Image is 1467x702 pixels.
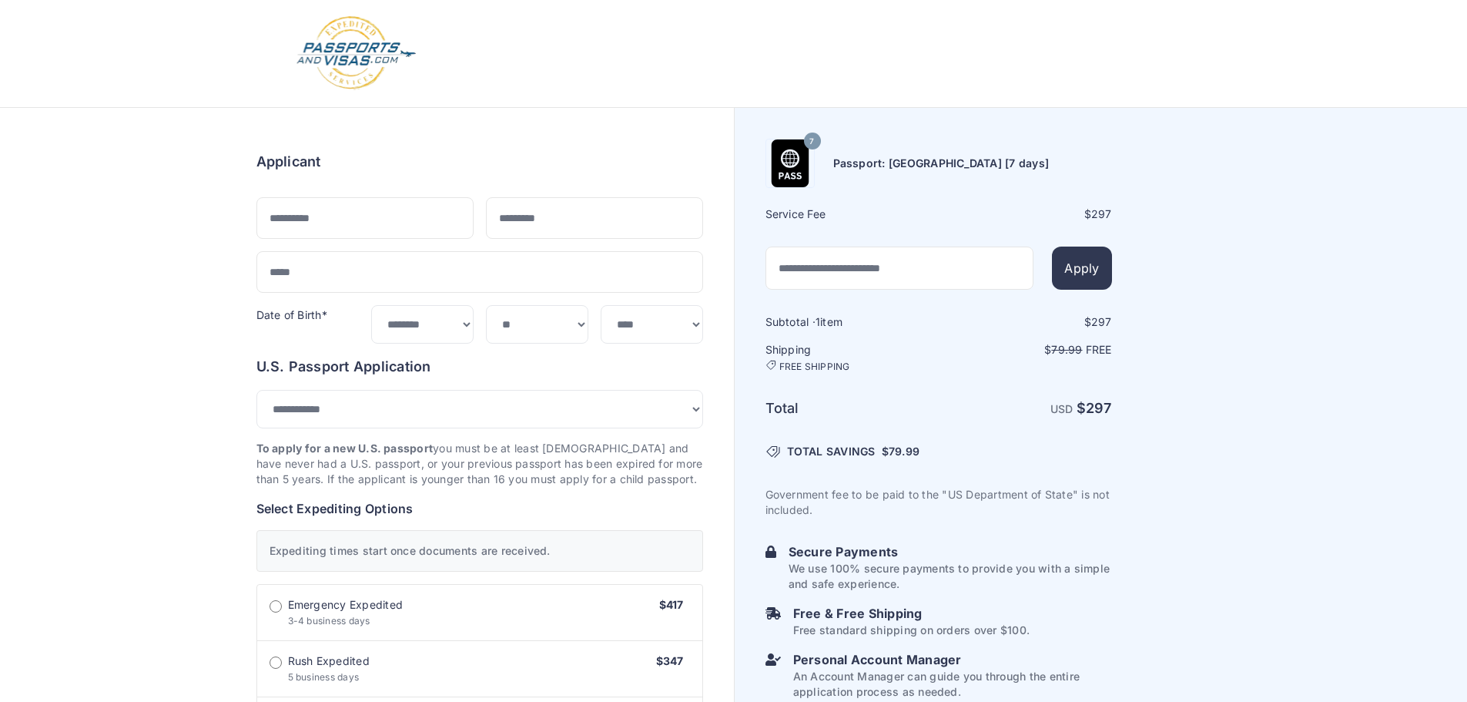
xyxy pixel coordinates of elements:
[1077,400,1112,416] strong: $
[793,623,1030,638] p: Free standard shipping on orders over $100.
[787,444,876,459] span: TOTAL SAVINGS
[656,654,684,667] span: $347
[256,441,703,487] p: you must be at least [DEMOGRAPHIC_DATA] and have never had a U.S. passport, or your previous pass...
[766,139,814,187] img: Product Name
[659,598,684,611] span: $417
[940,314,1112,330] div: $
[789,561,1112,592] p: We use 100% secure payments to provide you with a simple and safe experience.
[295,15,417,92] img: Logo
[256,499,703,518] h6: Select Expediting Options
[793,669,1112,700] p: An Account Manager can guide you through the entire application process as needed.
[256,151,321,173] h6: Applicant
[793,650,1112,669] h6: Personal Account Manager
[940,207,1112,222] div: $
[940,342,1112,358] p: $
[256,356,703,378] h6: U.S. Passport Application
[1050,402,1073,415] span: USD
[765,342,937,373] h6: Shipping
[789,542,1112,561] h6: Secure Payments
[288,597,404,613] span: Emergency Expedited
[1086,400,1112,416] span: 297
[1086,343,1112,356] span: Free
[889,445,919,458] span: 79.99
[288,615,370,626] span: 3-4 business days
[288,653,370,669] span: Rush Expedited
[816,315,820,328] span: 1
[765,487,1112,518] p: Government fee to be paid to the "US Department of State" is not included.
[809,132,814,152] span: 7
[833,156,1050,171] h6: Passport: [GEOGRAPHIC_DATA] [7 days]
[765,207,937,222] h6: Service Fee
[779,361,850,373] span: FREE SHIPPING
[765,398,937,419] h6: Total
[765,314,937,330] h6: Subtotal · item
[1051,343,1082,356] span: 79.99
[256,308,327,321] label: Date of Birth*
[1091,207,1112,220] span: 297
[256,530,703,572] div: Expediting times start once documents are received.
[882,444,919,459] span: $
[1052,247,1111,290] button: Apply
[256,442,434,455] strong: To apply for a new U.S. passport
[793,604,1030,623] h6: Free & Free Shipping
[288,671,360,683] span: 5 business days
[1091,315,1112,328] span: 297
